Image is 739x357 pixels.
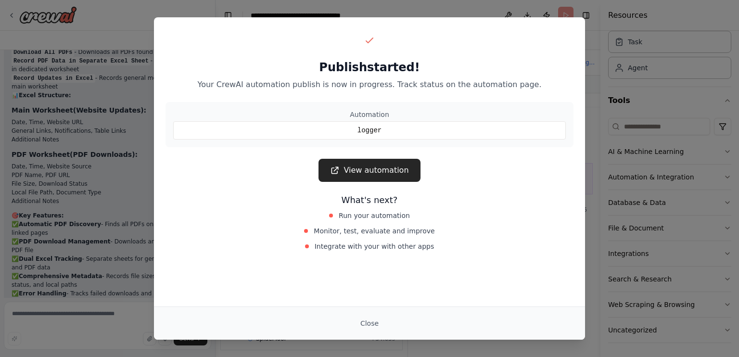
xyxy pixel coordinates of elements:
a: View automation [319,159,420,182]
div: logger [173,121,566,140]
h3: What's next? [166,193,573,207]
div: Automation [173,110,566,119]
p: Your CrewAI automation publish is now in progress. Track status on the automation page. [166,79,573,90]
span: Run your automation [339,211,410,220]
button: Close [353,315,386,332]
span: Monitor, test, evaluate and improve [314,226,434,236]
span: Integrate with your with other apps [315,242,434,251]
h2: Publish started! [166,60,573,75]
